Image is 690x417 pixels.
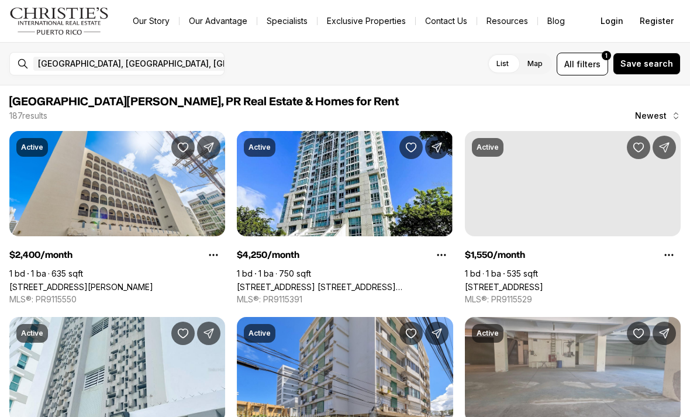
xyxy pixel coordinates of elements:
[9,96,399,108] span: [GEOGRAPHIC_DATA][PERSON_NAME], PR Real Estate & Homes for Rent
[171,322,195,345] button: Save Property: 83 CONDOMINIO CERVANTES #A2
[249,329,271,338] p: Active
[518,53,552,74] label: Map
[465,282,543,292] a: 233 DEL PARQUE #4, SANTURCE PR, 00912
[640,16,674,26] span: Register
[477,329,499,338] p: Active
[249,143,271,152] p: Active
[9,282,153,292] a: 1131 ASHFORD AVE #04, SAN JUAN PR, 00907
[197,322,220,345] button: Share Property
[171,136,195,159] button: Save Property: 1131 ASHFORD AVE #04
[257,13,317,29] a: Specialists
[628,104,688,127] button: Newest
[657,243,681,267] button: Property options
[237,282,453,292] a: 404 CONSTITUTION AVE. AVE #706, SAN JUAN PR, 00901
[180,13,257,29] a: Our Advantage
[399,322,423,345] button: Save Property: 124 AVENIDA CONDADO
[9,111,47,120] p: 187 results
[399,136,423,159] button: Save Property: 404 CONSTITUTION AVE. AVE #706
[430,243,453,267] button: Property options
[21,143,43,152] p: Active
[318,13,415,29] a: Exclusive Properties
[620,59,673,68] span: Save search
[633,9,681,33] button: Register
[557,53,608,75] button: Allfilters1
[613,53,681,75] button: Save search
[477,13,537,29] a: Resources
[577,58,601,70] span: filters
[653,136,676,159] button: Share Property
[601,16,623,26] span: Login
[123,13,179,29] a: Our Story
[635,111,667,120] span: Newest
[477,143,499,152] p: Active
[487,53,518,74] label: List
[9,7,109,35] img: logo
[21,329,43,338] p: Active
[538,13,574,29] a: Blog
[38,59,296,68] span: [GEOGRAPHIC_DATA], [GEOGRAPHIC_DATA], [GEOGRAPHIC_DATA]
[202,243,225,267] button: Property options
[425,136,448,159] button: Share Property
[425,322,448,345] button: Share Property
[416,13,477,29] button: Contact Us
[594,9,630,33] button: Login
[564,58,574,70] span: All
[627,136,650,159] button: Save Property: 233 DEL PARQUE #4
[197,136,220,159] button: Share Property
[605,51,608,60] span: 1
